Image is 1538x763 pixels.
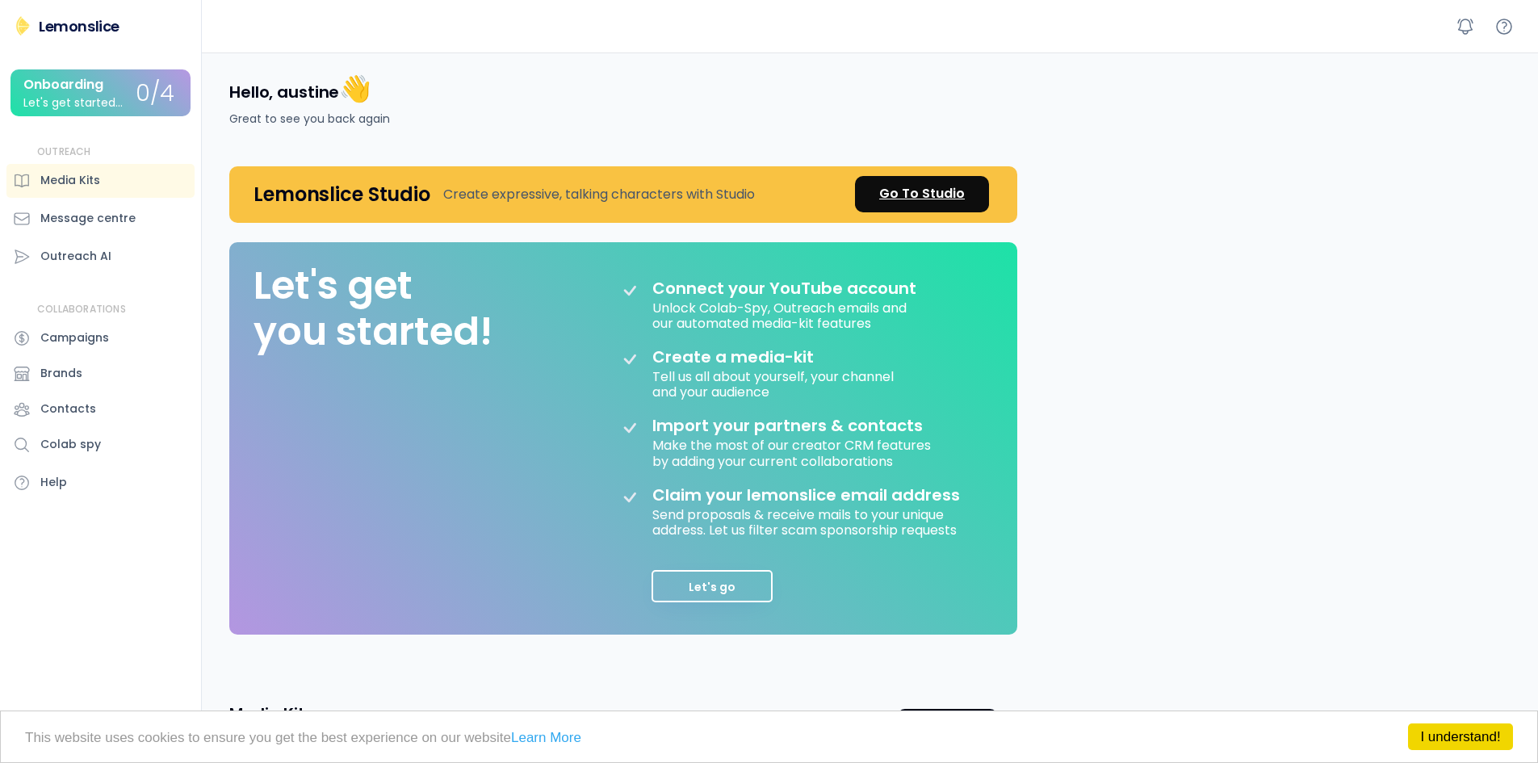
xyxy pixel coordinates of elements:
div: Contacts [40,400,96,417]
div: Connect your YouTube account [652,279,916,298]
h4: Hello, austine [229,72,371,106]
a: Go To Studio [855,176,989,212]
div: Claim your lemonslice email address [652,485,960,505]
div: Media Kits [40,172,100,189]
font: 👋 [339,70,371,107]
a: I understand! [1408,723,1513,750]
div: Import your partners & contacts [652,416,923,435]
div: Send proposals & receive mails to your unique address. Let us filter scam sponsorship requests [652,505,975,538]
h3: Media Kits [229,702,314,725]
div: Lemonslice [39,16,119,36]
div: Tell us all about yourself, your channel and your audience [652,367,897,400]
div: COLLABORATIONS [37,303,126,317]
div: Colab spy [40,436,101,453]
div: Brands [40,365,82,382]
div: Create expressive, talking characters with Studio [443,185,755,204]
div: Campaigns [40,329,109,346]
div: Help [40,474,67,491]
p: This website uses cookies to ensure you get the best experience on our website [25,731,1513,744]
div: Great to see you back again [229,111,390,128]
div: Outreach AI [40,248,111,265]
div: Make the most of our creator CRM features by adding your current collaborations [652,435,934,468]
div: Message centre [40,210,136,227]
div: Go To Studio [879,184,965,203]
div: Create a media-kit [652,347,854,367]
div: OUTREACH [37,145,91,159]
h4: Lemonslice Studio [254,182,430,207]
img: Lemonslice [13,16,32,36]
button: Add media kit [897,709,998,738]
div: Onboarding [23,78,103,92]
button: Let's go [652,570,773,602]
div: Unlock Colab-Spy, Outreach emails and our automated media-kit features [652,298,910,331]
div: Let's get started... [23,97,123,109]
a: Learn More [511,730,581,745]
div: Let's get you started! [254,262,492,355]
div: 0/4 [136,82,174,107]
